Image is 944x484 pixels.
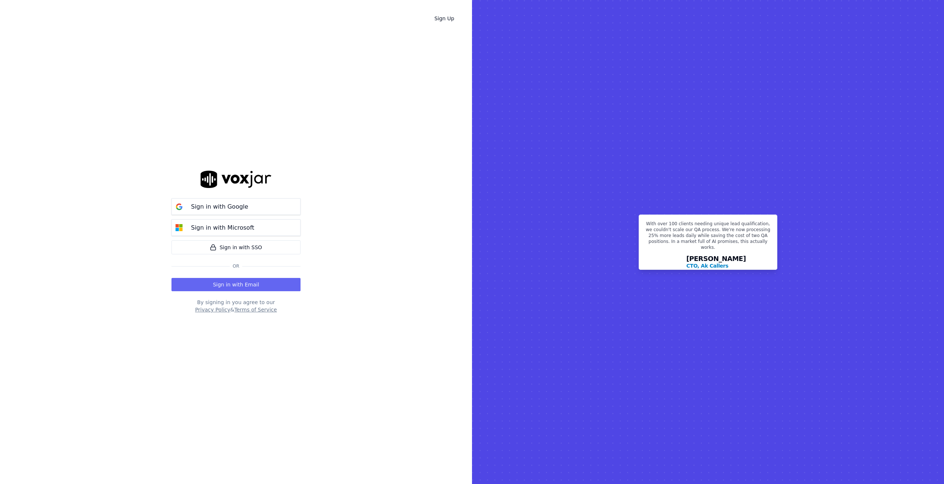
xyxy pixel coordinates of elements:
button: Sign in with Email [171,278,301,291]
img: logo [201,171,271,188]
button: Terms of Service [234,306,277,313]
p: Sign in with Google [191,202,248,211]
p: CTO, Ak Callers [686,262,728,269]
img: microsoft Sign in button [172,220,187,235]
a: Sign Up [428,12,460,25]
button: Privacy Policy [195,306,230,313]
img: google Sign in button [172,199,187,214]
div: [PERSON_NAME] [686,255,746,269]
span: Or [230,263,242,269]
button: Sign in with Microsoft [171,219,301,236]
div: By signing in you agree to our & [171,299,301,313]
p: With over 100 clients needing unique lead qualification, we couldn't scale our QA process. We're ... [643,221,773,253]
button: Sign in with Google [171,198,301,215]
a: Sign in with SSO [171,240,301,254]
p: Sign in with Microsoft [191,223,254,232]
